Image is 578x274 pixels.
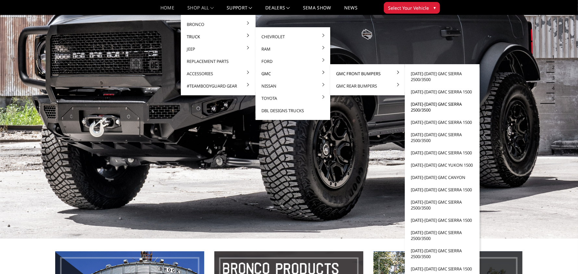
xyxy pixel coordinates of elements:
a: [DATE]-[DATE] GMC Sierra 2500/3500 [408,244,477,263]
button: 1 of 5 [548,52,555,62]
a: Support [227,6,252,15]
iframe: Chat Widget [546,243,578,274]
a: [DATE]-[DATE] GMC Sierra 1500 [408,214,477,226]
a: GMC [258,67,328,80]
a: GMC Front Bumpers [333,67,402,80]
button: 5 of 5 [548,93,555,104]
a: [DATE]-[DATE] GMC Sierra 1500 [408,116,477,128]
a: Jeep [183,43,253,55]
a: SEMA Show [303,6,331,15]
a: [DATE]-[DATE] GMC Sierra 1500 [408,184,477,196]
a: Chevrolet [258,30,328,43]
a: #TeamBodyguard Gear [183,80,253,92]
a: shop all [187,6,214,15]
a: Toyota [258,92,328,104]
a: Dealers [265,6,290,15]
a: Home [160,6,174,15]
a: Replacement Parts [183,55,253,67]
a: [DATE]-[DATE] GMC Sierra 1500 [408,147,477,159]
a: [DATE]-[DATE] GMC Sierra 2500/3500 [408,67,477,86]
button: 3 of 5 [548,73,555,83]
a: News [344,6,358,15]
a: Ram [258,43,328,55]
a: [DATE]-[DATE] GMC Yukon 1500 [408,159,477,171]
a: [DATE]-[DATE] GMC Sierra 2500/3500 [408,196,477,214]
a: Nissan [258,80,328,92]
a: DBL Designs Trucks [258,104,328,117]
a: [DATE]-[DATE] GMC Sierra 1500 [408,86,477,98]
a: GMC Rear Bumpers [333,80,402,92]
a: [DATE]-[DATE] GMC Sierra 2500/3500 [408,226,477,244]
a: [DATE]-[DATE] GMC Sierra 2500/3500 [408,98,477,116]
button: 4 of 5 [548,83,555,93]
a: Ford [258,55,328,67]
span: Select Your Vehicle [388,5,429,11]
button: Select Your Vehicle [384,2,440,14]
span: ▾ [434,4,436,11]
a: Bronco [183,18,253,30]
button: 2 of 5 [548,62,555,73]
a: Accessories [183,67,253,80]
a: Truck [183,30,253,43]
a: [DATE]-[DATE] GMC Sierra 2500/3500 [408,128,477,147]
a: [DATE]-[DATE] GMC Canyon [408,171,477,184]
